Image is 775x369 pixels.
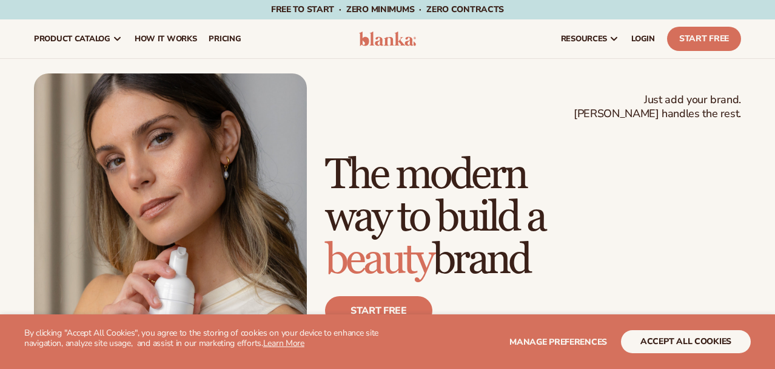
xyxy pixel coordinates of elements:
span: Free to start · ZERO minimums · ZERO contracts [271,4,504,15]
span: pricing [209,34,241,44]
a: resources [555,19,625,58]
span: How It Works [135,34,197,44]
span: resources [561,34,607,44]
a: pricing [203,19,247,58]
span: Just add your brand. [PERSON_NAME] handles the rest. [574,93,741,121]
span: product catalog [34,34,110,44]
span: beauty [325,234,432,286]
h1: The modern way to build a brand [325,154,741,282]
img: logo [359,32,416,46]
button: Manage preferences [509,330,607,353]
p: By clicking "Accept All Cookies", you agree to the storing of cookies on your device to enhance s... [24,328,387,349]
a: LOGIN [625,19,661,58]
a: How It Works [129,19,203,58]
a: Start free [325,296,432,325]
span: LOGIN [631,34,655,44]
a: Learn More [263,337,304,349]
span: Manage preferences [509,336,607,348]
button: accept all cookies [621,330,751,353]
a: Start Free [667,27,741,51]
a: product catalog [28,19,129,58]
